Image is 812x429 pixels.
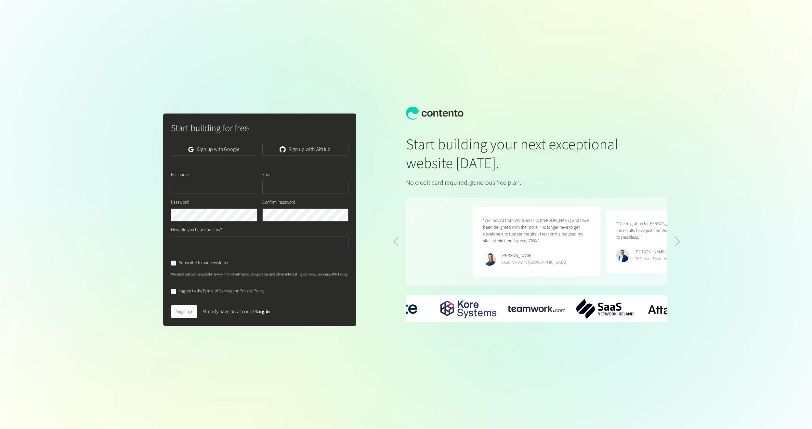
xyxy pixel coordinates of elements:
label: Subscribe to our newsletter [179,260,229,266]
img: SaaS-Network-Ireland-logo.png [576,299,634,319]
label: Password [171,199,189,206]
div: Already have an account? [203,308,270,315]
h2: Start building for free [171,121,348,135]
div: Previous slide [393,237,399,246]
img: Attaima-Logo.png [644,295,701,322]
a: Sign up with Google [171,143,257,156]
div: [PERSON_NAME] [635,249,668,256]
a: Sign up with GitHub [262,143,348,156]
label: Full name [171,171,189,178]
div: 2 / 6 [576,299,634,319]
p: “We moved from Wordpress to [PERSON_NAME] and have been delighted with the move. I no longer have... [483,217,590,245]
button: Sign up [171,305,197,318]
p: We send out our newsletter every month with product updates and other interesting content. See our . [171,272,348,277]
a: Privacy Policy [240,288,264,294]
img: Phillip Maucher [483,253,496,266]
h1: Start building your next exceptional website [DATE]. [406,135,624,173]
div: 3 / 6 [644,295,701,322]
div: 6 / 6 [440,296,497,322]
a: Terms of Service [203,288,232,294]
figure: 5 / 5 [606,210,734,273]
div: 1 / 6 [508,305,565,312]
label: Confirm Password [262,199,295,206]
div: [PERSON_NAME] [501,252,566,259]
img: teamwork-logo.png [508,305,565,312]
img: Kore-Systems-Logo.png [440,296,497,322]
figure: 4 / 5 [473,207,601,276]
div: CEO Kore Systems [635,256,668,262]
a: Log in [256,308,270,315]
label: How did you hear about us? [171,227,222,234]
a: GDPR Policy [328,272,347,277]
div: Next slide [675,237,680,246]
label: Email [262,171,272,178]
p: “The migration to [PERSON_NAME] was seamless - the results have justified the decision to replatf... [616,221,724,241]
img: Ryan Crowley [616,249,629,262]
label: I agree to the and [179,288,264,295]
p: No credit card required, generous free plan. [406,178,624,188]
div: SaaS Network [GEOGRAPHIC_DATA] [501,259,566,266]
